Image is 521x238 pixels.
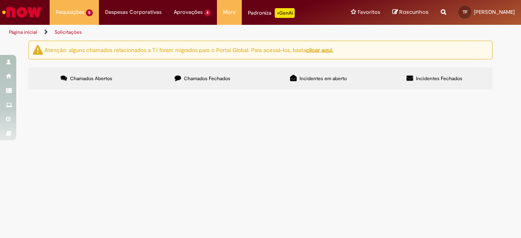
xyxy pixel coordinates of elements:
span: Incidentes Fechados [416,75,462,82]
span: Requisições [56,8,84,16]
a: Solicitações [55,29,82,35]
span: Favoritos [358,8,380,16]
span: TF [463,9,467,15]
ul: Trilhas de página [6,25,341,40]
span: 4 [204,9,211,16]
a: Página inicial [9,29,37,35]
a: clicar aqui. [306,46,333,53]
ng-bind-html: Atenção: alguns chamados relacionados a T.I foram migrados para o Portal Global. Para acessá-los,... [44,46,333,53]
span: Incidentes em aberto [300,75,347,82]
p: +GenAi [275,8,295,18]
img: ServiceNow [1,4,43,20]
span: Rascunhos [399,8,429,16]
span: 5 [86,9,93,16]
span: Despesas Corporativas [105,8,162,16]
div: Padroniza [248,8,295,18]
span: Chamados Fechados [184,75,230,82]
span: Aprovações [174,8,203,16]
span: Chamados Abertos [70,75,112,82]
span: More [223,8,236,16]
span: [PERSON_NAME] [474,9,515,15]
a: Rascunhos [392,9,429,16]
